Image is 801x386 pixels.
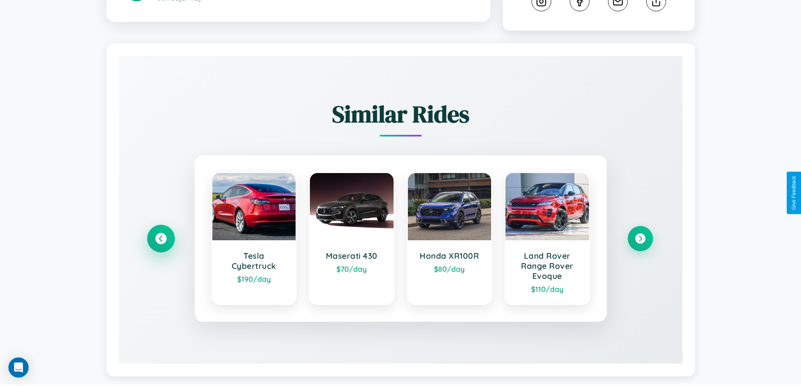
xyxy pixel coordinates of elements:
[8,357,29,378] div: Open Intercom Messenger
[318,264,385,273] div: $ 70 /day
[148,98,653,130] h2: Similar Rides
[791,176,797,210] div: Give Feedback
[221,251,288,271] h3: Tesla Cybertruck
[514,251,581,281] h3: Land Rover Range Rover Evoque
[318,251,385,261] h3: Maserati 430
[505,172,590,305] a: Land Rover Range Rover Evoque$110/day
[211,172,297,305] a: Tesla Cybertruck$190/day
[416,251,483,261] h3: Honda XR100R
[416,264,483,273] div: $ 80 /day
[221,274,288,284] div: $ 190 /day
[514,284,581,294] div: $ 110 /day
[407,172,492,305] a: Honda XR100R$80/day
[309,172,394,305] a: Maserati 430$70/day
